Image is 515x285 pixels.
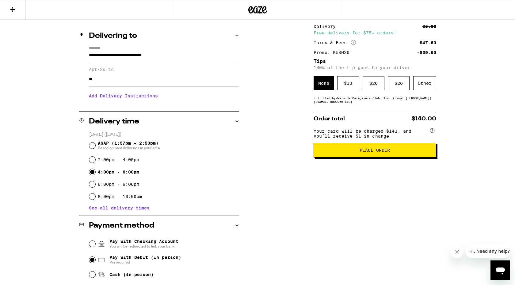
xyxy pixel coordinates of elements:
[388,76,410,90] div: $ 26
[109,239,178,249] span: Pay with Checking Account
[337,76,359,90] div: $ 13
[89,132,239,138] p: [DATE] ([DATE])
[109,260,181,265] span: Pin required
[89,103,239,108] p: We'll contact you at [PHONE_NUMBER] when we arrive
[89,206,150,210] button: See all delivery times
[314,31,436,35] div: Free delivery for $75+ orders!
[89,67,239,72] label: Apt/Suite
[314,116,345,122] span: Order total
[109,244,178,249] span: You will be redirected to link your bank
[363,76,384,90] div: $ 20
[314,127,429,139] span: Your card will be charged $141, and you’ll receive $1 in change
[420,41,436,45] div: $47.60
[314,76,334,90] div: None
[314,59,436,64] h5: Tips
[98,141,160,150] span: ASAP (1:57pm - 2:53pm)
[451,246,463,258] iframe: Close message
[98,170,139,174] label: 4:00pm - 6:00pm
[109,255,181,260] span: Pay with Debit (in person)
[98,157,139,162] label: 2:00pm - 4:00pm
[360,148,390,152] span: Place Order
[314,24,340,29] div: Delivery
[314,50,354,55] div: Promo: KUSH30
[490,260,510,280] iframe: Button to launch messaging window
[98,194,142,199] label: 8:00pm - 10:00pm
[314,96,436,103] div: Fulfilled by Westside Caregivers Club, Inc. (Final [PERSON_NAME]) (Lic# C12-0000266-LIC )
[413,76,436,90] div: Other
[89,32,137,40] h2: Delivering to
[98,182,139,187] label: 6:00pm - 8:00pm
[314,65,436,70] p: 100% of the tip goes to your driver
[89,222,154,229] h2: Payment method
[89,89,239,103] h3: Add Delivery Instructions
[98,146,160,150] span: Based on past deliveries in your area
[417,50,436,55] div: -$39.60
[314,143,436,158] button: Place Order
[422,24,436,29] div: $5.00
[314,40,356,45] div: Taxes & Fees
[411,116,436,122] span: $140.00
[466,244,510,258] iframe: Message from company
[109,272,154,277] span: Cash (in person)
[89,118,139,125] h2: Delivery time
